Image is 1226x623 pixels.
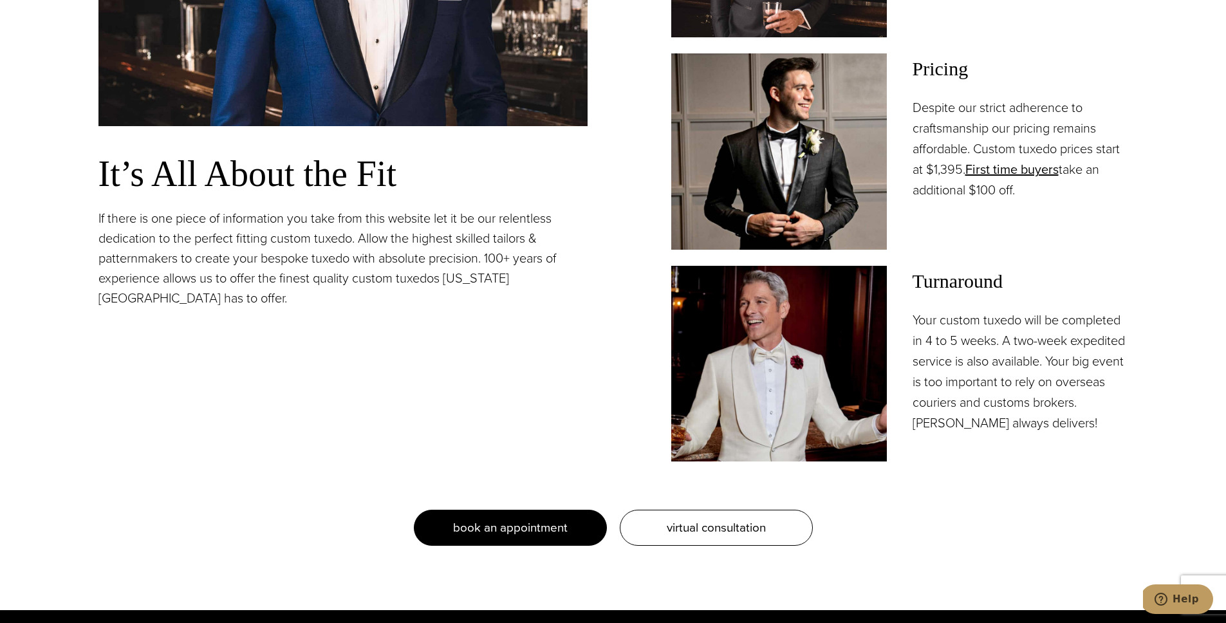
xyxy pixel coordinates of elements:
a: First time buyers [965,160,1059,179]
h3: It’s All About the Fit [98,152,588,196]
span: book an appointment [453,518,568,537]
span: Turnaround [913,266,1128,297]
img: Model in white custom tailored tuxedo jacket with wide white shawl lapel, white shirt and bowtie.... [671,266,887,461]
iframe: Opens a widget where you can chat to one of our agents [1143,584,1213,617]
img: Client in classic black shawl collar black custom tuxedo. [671,53,887,249]
p: Your custom tuxedo will be completed in 4 to 5 weeks. A two-week expedited service is also availa... [913,310,1128,433]
a: virtual consultation [620,510,813,546]
span: virtual consultation [667,518,766,537]
a: book an appointment [414,510,607,546]
p: If there is one piece of information you take from this website let it be our relentless dedicati... [98,209,588,308]
p: Despite our strict adherence to craftsmanship our pricing remains affordable. Custom tuxedo price... [913,97,1128,200]
span: Pricing [913,53,1128,84]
